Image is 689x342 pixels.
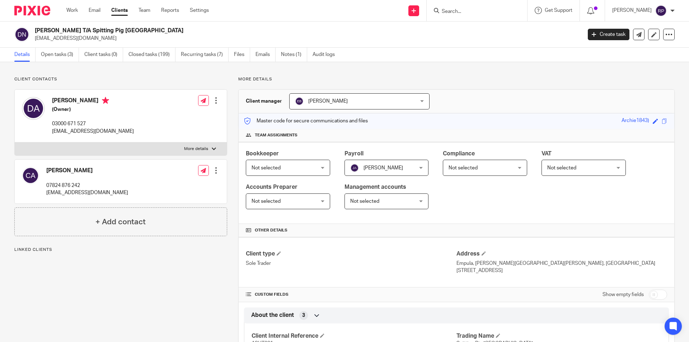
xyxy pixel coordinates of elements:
span: Get Support [545,8,572,13]
span: Bookkeeper [246,151,279,156]
p: [STREET_ADDRESS] [456,267,667,274]
h2: [PERSON_NAME] T/A Spitting Pig [GEOGRAPHIC_DATA] [35,27,469,34]
i: Primary [102,97,109,104]
p: More details [184,146,208,152]
p: Sole Trader [246,260,456,267]
a: Recurring tasks (7) [181,48,229,62]
p: [EMAIL_ADDRESS][DOMAIN_NAME] [46,189,128,196]
img: svg%3E [350,164,359,172]
span: [PERSON_NAME] [308,99,348,104]
h4: CUSTOM FIELDS [246,292,456,298]
span: About the client [251,311,294,319]
span: Compliance [443,151,475,156]
img: Pixie [14,6,50,15]
span: Not selected [252,165,281,170]
p: Master code for secure communications and files [244,117,368,125]
span: Not selected [252,199,281,204]
span: [PERSON_NAME] [364,165,403,170]
p: Empula, [PERSON_NAME][GEOGRAPHIC_DATA][PERSON_NAME], [GEOGRAPHIC_DATA] [456,260,667,267]
h3: Client manager [246,98,282,105]
img: svg%3E [22,97,45,120]
span: Payroll [344,151,364,156]
input: Search [441,9,506,15]
img: svg%3E [295,97,304,106]
a: Notes (1) [281,48,307,62]
a: Client tasks (0) [84,48,123,62]
a: Email [89,7,100,14]
a: Team [139,7,150,14]
img: svg%3E [22,167,39,184]
span: Team assignments [255,132,297,138]
span: Management accounts [344,184,406,190]
a: Closed tasks (199) [128,48,175,62]
a: Audit logs [313,48,340,62]
img: svg%3E [14,27,29,42]
p: Linked clients [14,247,227,253]
h4: Client type [246,250,456,258]
a: Create task [588,29,629,40]
a: Files [234,48,250,62]
a: Reports [161,7,179,14]
span: Not selected [350,199,379,204]
p: 03000 671 527 [52,120,134,127]
a: Emails [256,48,276,62]
span: Accounts Preparer [246,184,297,190]
p: 07824 876 242 [46,182,128,189]
span: 3 [302,312,305,319]
img: svg%3E [655,5,667,17]
h4: + Add contact [95,216,146,228]
h4: Address [456,250,667,258]
a: Clients [111,7,128,14]
span: Not selected [449,165,478,170]
a: Work [66,7,78,14]
p: [EMAIL_ADDRESS][DOMAIN_NAME] [35,35,577,42]
span: Not selected [547,165,576,170]
p: Client contacts [14,76,227,82]
p: [PERSON_NAME] [612,7,652,14]
label: Show empty fields [603,291,644,298]
h4: [PERSON_NAME] [46,167,128,174]
div: Archie1843) [622,117,649,125]
h4: Client Internal Reference [252,332,456,340]
a: Details [14,48,36,62]
p: More details [238,76,675,82]
a: Open tasks (3) [41,48,79,62]
span: VAT [542,151,552,156]
span: Other details [255,228,287,233]
h4: Trading Name [456,332,661,340]
a: Settings [190,7,209,14]
p: [EMAIL_ADDRESS][DOMAIN_NAME] [52,128,134,135]
h4: [PERSON_NAME] [52,97,134,106]
h5: (Owner) [52,106,134,113]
